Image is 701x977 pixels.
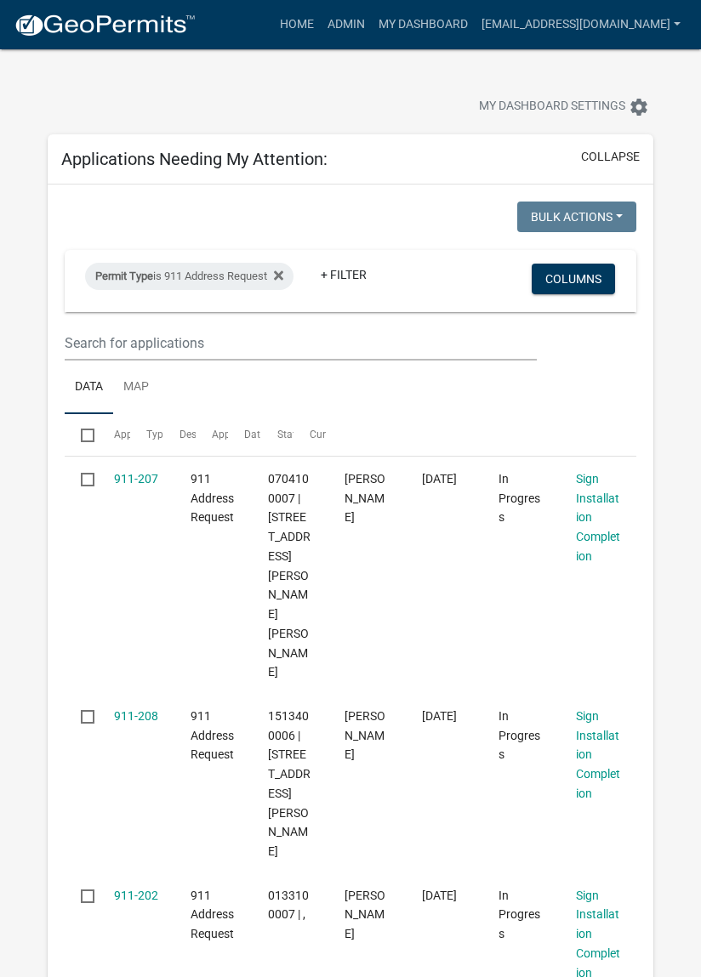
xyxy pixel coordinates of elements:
[191,472,234,525] span: 911 Address Request
[345,709,385,762] span: Benjamin Conover
[191,709,234,762] span: 911 Address Request
[475,9,687,41] a: [EMAIL_ADDRESS][DOMAIN_NAME]
[65,326,537,361] input: Search for applications
[345,472,385,525] span: Dennis Thomas
[499,709,540,762] span: In Progress
[517,202,636,232] button: Bulk Actions
[307,259,380,290] a: + Filter
[499,889,540,941] span: In Progress
[273,9,321,41] a: Home
[65,361,113,415] a: Data
[268,889,309,922] span: 0133100007 | ,
[180,429,231,440] span: Description
[576,472,620,563] a: Sign Installation Completion
[499,472,540,525] span: In Progress
[114,889,158,902] a: 911-202
[65,414,97,455] datatable-header-cell: Select
[465,90,663,123] button: My Dashboard Settingssettings
[532,264,615,294] button: Columns
[422,889,457,902] span: 09/11/2025
[372,9,475,41] a: My Dashboard
[114,709,158,723] a: 911-208
[95,270,153,282] span: Permit Type
[61,149,328,169] h5: Applications Needing My Attention:
[113,361,159,415] a: Map
[228,414,260,455] datatable-header-cell: Date Created
[310,429,380,440] span: Current Activity
[114,429,207,440] span: Application Number
[196,414,228,455] datatable-header-cell: Applicant
[146,429,168,440] span: Type
[321,9,372,41] a: Admin
[294,414,326,455] datatable-header-cell: Current Activity
[191,889,234,941] span: 911 Address Request
[479,97,625,117] span: My Dashboard Settings
[260,414,293,455] datatable-header-cell: Status
[212,429,256,440] span: Applicant
[98,414,130,455] datatable-header-cell: Application Number
[268,472,311,679] span: 0704100007 | 6475 Gable St , Mingo IA 50168
[244,429,304,440] span: Date Created
[345,889,385,941] span: Amber Countryman
[277,429,307,440] span: Status
[576,709,620,800] a: Sign Installation Completion
[162,414,195,455] datatable-header-cell: Description
[422,472,457,486] span: 10/01/2025
[629,97,649,117] i: settings
[114,472,158,486] a: 911-207
[85,263,294,290] div: is 911 Address Request
[581,148,640,166] button: collapse
[268,709,311,858] span: 1513400006 | 5101 E 156th St S , Grinnell IA 50112
[130,414,162,455] datatable-header-cell: Type
[422,709,457,723] span: 09/15/2025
